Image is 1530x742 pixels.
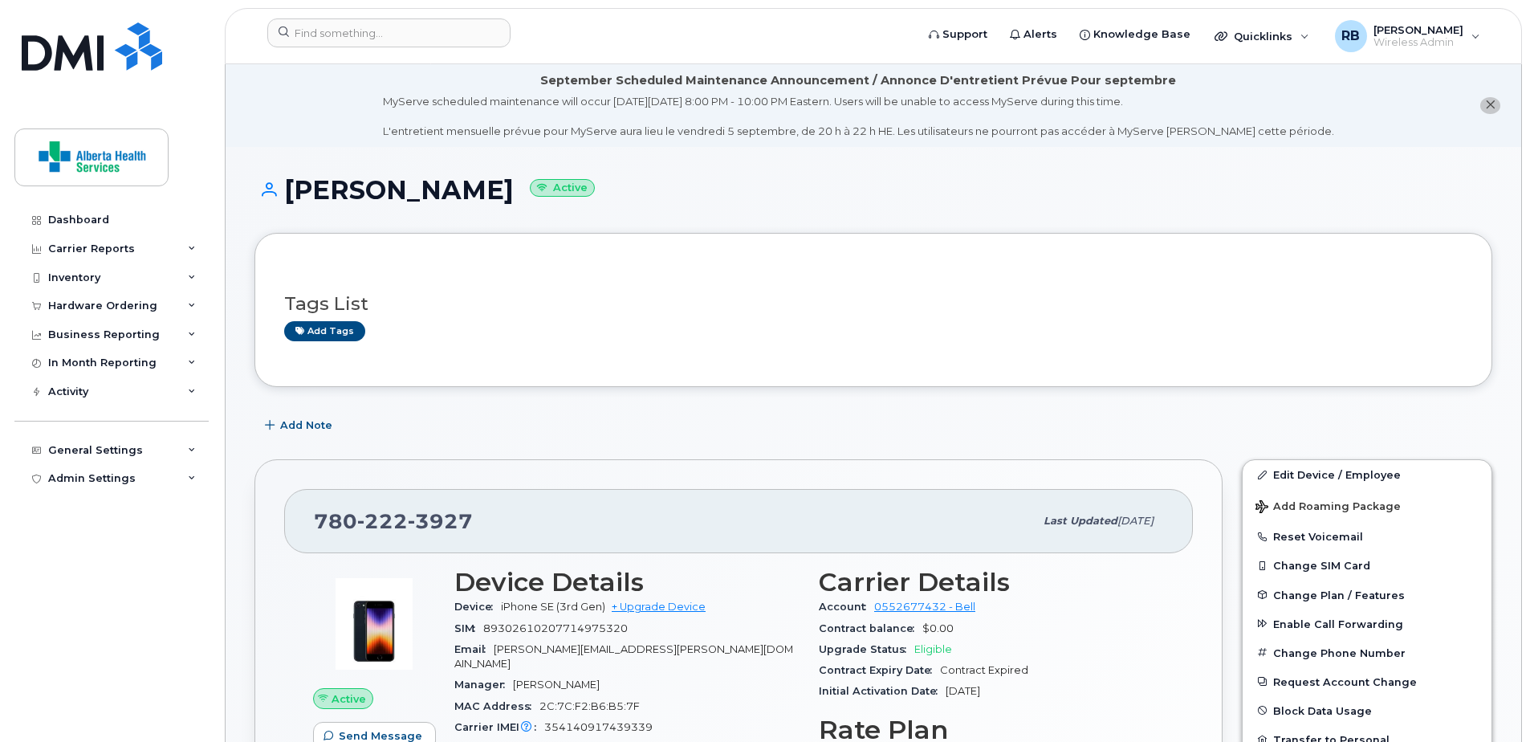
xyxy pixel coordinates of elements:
span: Enable Call Forwarding [1273,618,1403,630]
span: Manager [454,679,513,691]
button: close notification [1480,97,1500,114]
span: Initial Activation Date [819,685,946,697]
button: Block Data Usage [1243,696,1491,725]
span: Add Roaming Package [1255,500,1401,516]
button: Reset Voicemail [1243,522,1491,551]
h3: Device Details [454,568,800,597]
button: Add Note [254,411,346,440]
span: Upgrade Status [819,643,914,655]
span: iPhone SE (3rd Gen) [501,601,605,613]
span: Eligible [914,643,952,655]
span: 354140917439339 [544,721,653,733]
div: September Scheduled Maintenance Announcement / Annonce D'entretient Prévue Pour septembre [540,72,1176,89]
span: Change Plan / Features [1273,589,1405,601]
span: [DATE] [946,685,980,697]
span: [PERSON_NAME] [513,679,600,691]
button: Change SIM Card [1243,551,1491,580]
img: image20231002-3703462-1angbar.jpeg [326,576,422,672]
h1: [PERSON_NAME] [254,176,1492,204]
span: Email [454,643,494,655]
h3: Carrier Details [819,568,1164,597]
div: MyServe scheduled maintenance will occur [DATE][DATE] 8:00 PM - 10:00 PM Eastern. Users will be u... [383,94,1334,139]
span: [DATE] [1117,515,1154,527]
span: Active [332,691,366,707]
a: Edit Device / Employee [1243,460,1491,489]
a: + Upgrade Device [612,601,706,613]
span: Last updated [1044,515,1117,527]
a: 0552677432 - Bell [874,601,975,613]
span: 222 [357,509,408,533]
span: Carrier IMEI [454,721,544,733]
span: 89302610207714975320 [483,622,628,634]
span: 2C:7C:F2:B6:B5:7F [539,700,640,712]
span: SIM [454,622,483,634]
button: Request Account Change [1243,667,1491,696]
button: Add Roaming Package [1243,489,1491,522]
small: Active [530,179,595,198]
span: Add Note [280,418,332,433]
button: Change Plan / Features [1243,581,1491,609]
span: [PERSON_NAME][EMAIL_ADDRESS][PERSON_NAME][DOMAIN_NAME] [454,643,793,670]
span: MAC Address [454,700,539,712]
button: Change Phone Number [1243,638,1491,667]
button: Enable Call Forwarding [1243,609,1491,638]
span: $0.00 [922,622,954,634]
span: Device [454,601,501,613]
span: 780 [314,509,473,533]
span: 3927 [408,509,473,533]
span: Contract Expired [940,664,1028,676]
h3: Tags List [284,294,1463,314]
span: Account [819,601,874,613]
span: Contract balance [819,622,922,634]
a: Add tags [284,321,365,341]
span: Contract Expiry Date [819,664,940,676]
